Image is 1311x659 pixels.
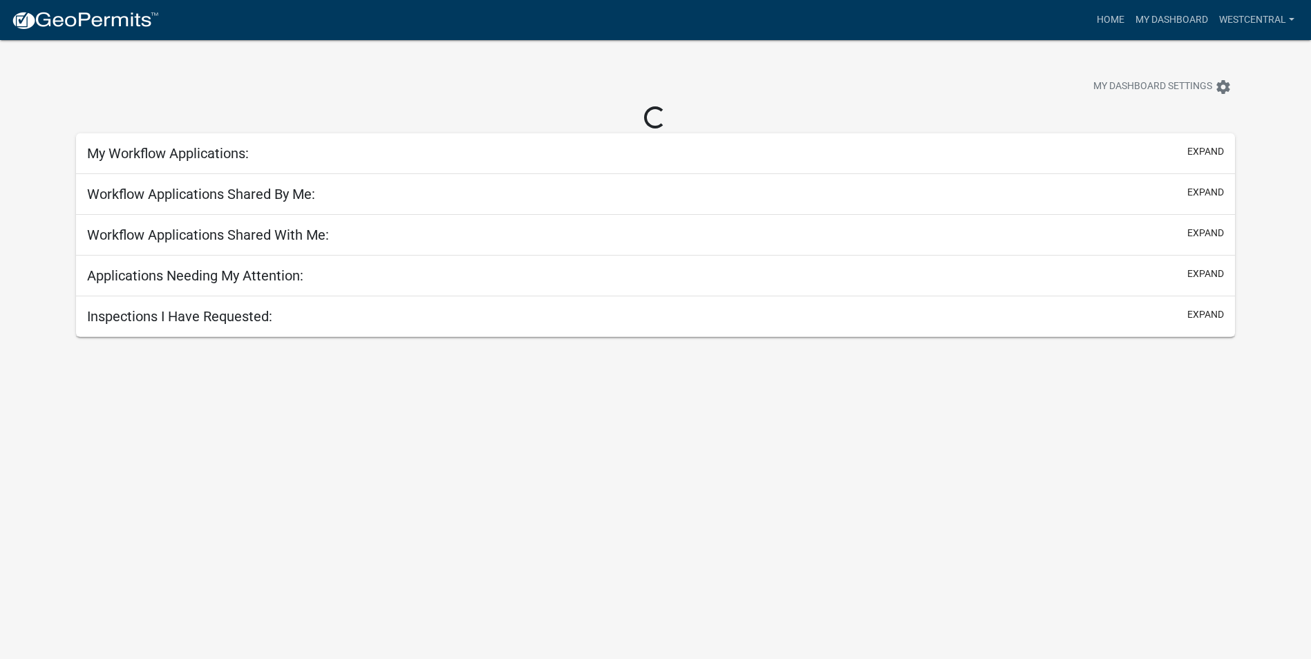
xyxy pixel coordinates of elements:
i: settings [1215,79,1232,95]
h5: Inspections I Have Requested: [87,308,272,325]
a: Home [1091,7,1130,33]
h5: Workflow Applications Shared With Me: [87,227,329,243]
a: westcentral [1214,7,1300,33]
button: My Dashboard Settingssettings [1082,73,1243,100]
span: My Dashboard Settings [1093,79,1212,95]
button: expand [1187,185,1224,200]
button: expand [1187,307,1224,322]
h5: Applications Needing My Attention: [87,267,303,284]
h5: Workflow Applications Shared By Me: [87,186,315,202]
a: My Dashboard [1130,7,1214,33]
button: expand [1187,226,1224,240]
button: expand [1187,267,1224,281]
button: expand [1187,144,1224,159]
h5: My Workflow Applications: [87,145,249,162]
